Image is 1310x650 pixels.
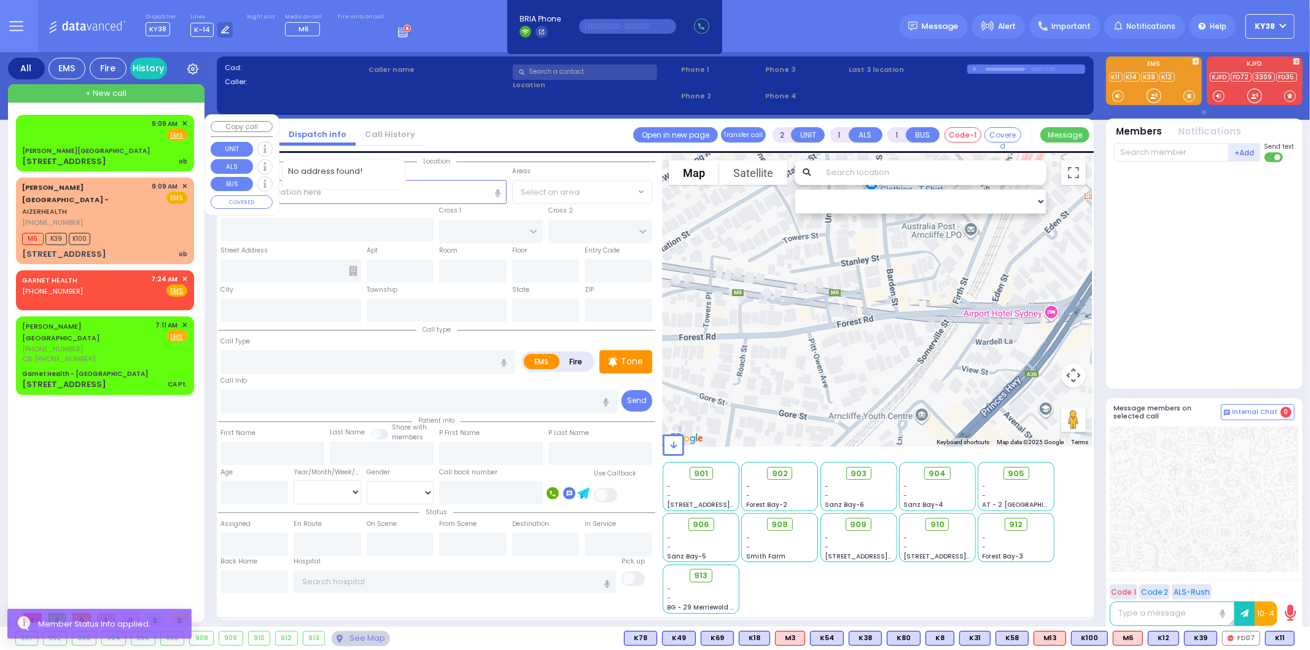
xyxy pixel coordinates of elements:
[662,631,696,646] div: K49
[1117,125,1163,139] button: Members
[276,632,297,645] div: 912
[171,286,184,296] u: EMS
[439,519,477,529] label: From Scene
[439,246,458,256] label: Room
[585,285,594,295] label: ZIP
[585,246,620,256] label: Entry Code
[182,119,187,129] span: ✕
[739,631,770,646] div: BLS
[513,65,657,80] input: Search a contact
[22,354,95,364] span: CB: [PHONE_NUMBER]
[1231,72,1252,82] a: FD72
[1255,21,1276,32] span: KY38
[49,58,85,79] div: EMS
[959,631,991,646] div: BLS
[221,376,248,386] label: Call Info
[221,557,258,566] label: Back Home
[746,533,750,542] span: -
[1184,631,1217,646] div: K39
[171,332,184,342] u: EMS
[1061,407,1086,432] button: Drag Pegman onto the map to open Street View
[775,631,805,646] div: ALS
[903,542,907,552] span: -
[746,542,750,552] span: -
[922,20,959,33] span: Message
[668,584,671,593] span: -
[668,552,707,561] span: Sanz Bay-5
[171,131,184,140] u: EMS
[1106,61,1202,69] label: EMS
[622,390,652,412] button: Send
[772,468,788,480] span: 902
[983,552,1024,561] span: Forest Bay-3
[622,557,645,566] label: Pick up
[662,631,696,646] div: BLS
[22,286,83,296] span: [PHONE_NUMBER]
[746,500,787,509] span: Forest Bay-2
[417,157,456,166] span: Location
[825,533,828,542] span: -
[791,127,825,143] button: UNIT
[585,519,616,529] label: In Service
[8,58,45,79] div: All
[1255,601,1277,626] button: 10-4
[1222,631,1260,646] div: FD07
[1265,631,1295,646] div: BLS
[851,519,867,531] span: 909
[90,58,127,79] div: Fire
[182,320,187,331] span: ✕
[22,233,44,245] span: M6
[681,65,761,75] span: Phone 1
[330,428,365,437] label: Last Name
[1229,143,1261,162] button: +Add
[1040,127,1090,143] button: Message
[338,14,384,21] label: Fire units on call
[721,127,766,143] button: Transfer call
[294,570,616,593] input: Search hospital
[1276,72,1297,82] a: FD35
[825,500,864,509] span: Sanz Bay-6
[1265,142,1295,151] span: Send text
[1246,14,1295,39] button: KY38
[1233,408,1278,417] span: Internal Chat
[221,246,268,256] label: Street Address
[182,274,187,284] span: ✕
[513,80,677,90] label: Location
[903,482,907,491] span: -
[221,180,507,203] input: Search location here
[1010,519,1023,531] span: 912
[349,266,357,276] span: Other building occupants
[1034,631,1066,646] div: M13
[412,416,461,425] span: Patient info
[825,482,828,491] span: -
[512,285,529,295] label: State
[190,632,213,645] div: 908
[887,631,921,646] div: BLS
[22,182,109,216] a: AIZERHEALTH
[1139,584,1170,600] button: Code 2
[695,570,708,582] span: 913
[548,206,573,216] label: Cross 2
[38,618,182,630] div: Member Status Info applied.
[1051,21,1091,32] span: Important
[211,142,253,157] button: UNIT
[693,519,709,531] span: 906
[416,325,457,334] span: Call type
[367,285,397,295] label: Township
[367,519,397,529] label: On Scene
[1207,61,1303,69] label: KJFD
[666,431,706,447] img: Google
[521,186,580,198] span: Select an area
[1126,21,1175,32] span: Notifications
[1221,404,1295,420] button: Internal Chat 0
[69,233,90,245] span: K100
[221,337,251,347] label: Call Type
[1113,631,1143,646] div: M6
[849,127,883,143] button: ALS
[1148,631,1179,646] div: K12
[294,468,361,477] div: Year/Month/Week/Day
[332,631,389,646] div: See map
[367,468,390,477] label: Gender
[908,22,918,31] img: message.svg
[633,127,718,143] a: Open in new page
